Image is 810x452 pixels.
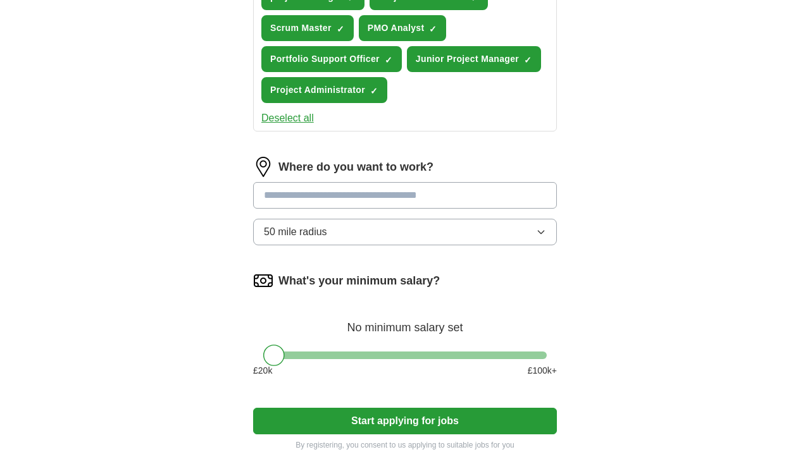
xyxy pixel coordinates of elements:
button: Portfolio Support Officer✓ [261,46,402,72]
span: ✓ [370,86,378,96]
img: salary.png [253,271,273,291]
p: By registering, you consent to us applying to suitable jobs for you [253,439,557,451]
span: ✓ [337,24,344,34]
button: Junior Project Manager✓ [407,46,541,72]
button: Start applying for jobs [253,408,557,434]
label: Where do you want to work? [278,159,433,176]
button: Deselect all [261,111,314,126]
button: Project Administrator✓ [261,77,387,103]
span: PMO Analyst [368,21,425,35]
span: Scrum Master [270,21,332,35]
button: Scrum Master✓ [261,15,354,41]
span: Junior Project Manager [416,52,519,66]
span: £ 100 k+ [528,364,557,377]
span: ✓ [524,55,532,65]
span: Project Administrator [270,83,365,97]
span: ✓ [385,55,392,65]
span: ✓ [429,24,437,34]
span: £ 20 k [253,364,272,377]
label: What's your minimum salary? [278,272,440,290]
button: 50 mile radius [253,219,557,245]
span: Portfolio Support Officer [270,52,380,66]
img: location.png [253,157,273,177]
span: 50 mile radius [264,224,327,240]
div: No minimum salary set [253,306,557,336]
button: PMO Analyst✓ [359,15,447,41]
